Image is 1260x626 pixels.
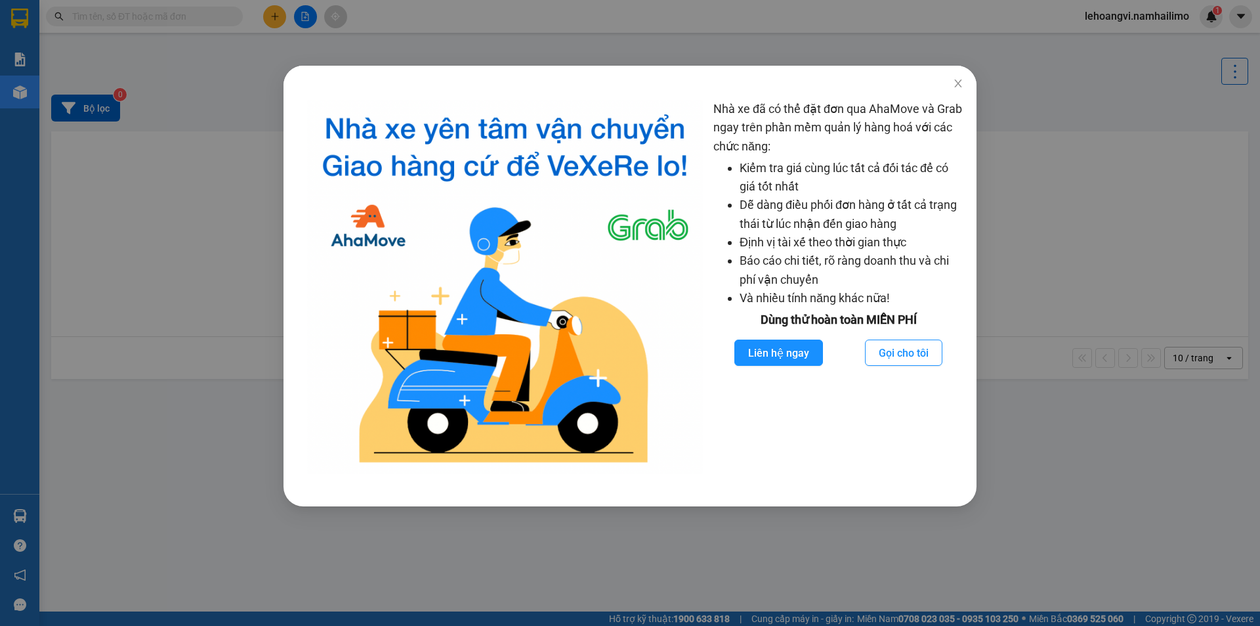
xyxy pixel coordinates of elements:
[740,289,963,307] li: Và nhiều tính năng khác nữa!
[713,311,963,329] div: Dùng thử hoàn toàn MIỄN PHÍ
[740,233,963,252] li: Định vị tài xế theo thời gian thực
[879,345,929,361] span: Gọi cho tôi
[307,100,703,474] img: logo
[713,100,963,474] div: Nhà xe đã có thể đặt đơn qua AhaMove và Grab ngay trên phần mềm quản lý hàng hoá với các chức năng:
[748,345,809,361] span: Liên hệ ngay
[740,196,963,233] li: Dễ dàng điều phối đơn hàng ở tất cả trạng thái từ lúc nhận đến giao hàng
[740,252,963,289] li: Báo cáo chi tiết, rõ ràng doanh thu và chi phí vận chuyển
[953,78,963,89] span: close
[734,340,823,366] button: Liên hệ ngay
[865,340,942,366] button: Gọi cho tôi
[740,159,963,196] li: Kiểm tra giá cùng lúc tất cả đối tác để có giá tốt nhất
[940,66,976,102] button: Close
